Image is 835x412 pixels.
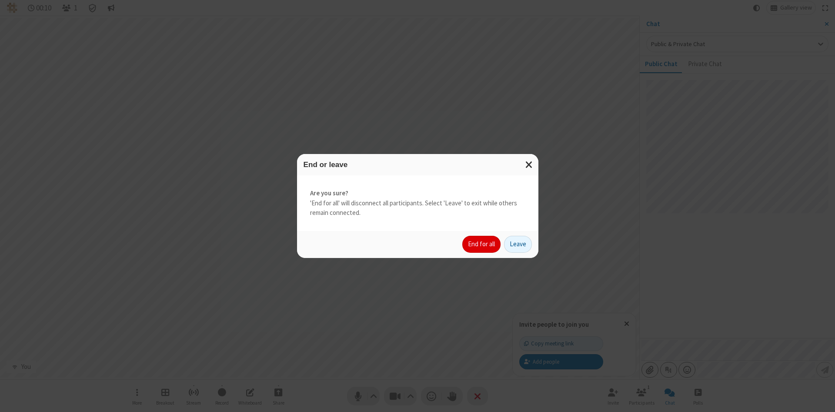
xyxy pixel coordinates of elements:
[304,161,532,169] h3: End or leave
[504,236,532,253] button: Leave
[520,154,538,175] button: Close modal
[297,175,538,231] div: 'End for all' will disconnect all participants. Select 'Leave' to exit while others remain connec...
[462,236,501,253] button: End for all
[310,188,525,198] strong: Are you sure?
